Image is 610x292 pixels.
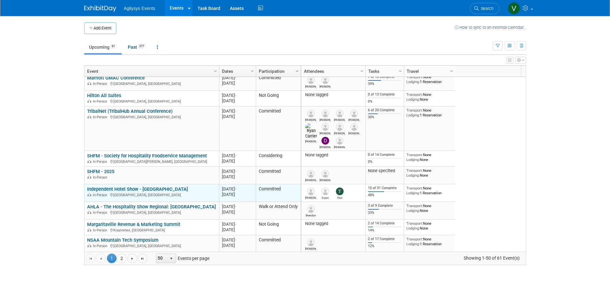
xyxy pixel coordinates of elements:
[406,204,452,213] div: None None
[249,66,256,75] a: Column Settings
[406,113,420,117] span: Lodging:
[222,204,253,209] div: [DATE]
[368,211,401,215] div: 33%
[87,81,216,86] div: [GEOGRAPHIC_DATA], [GEOGRAPHIC_DATA]
[305,84,316,88] div: Russell Carlson
[336,137,344,145] img: Merri Zibert
[406,186,452,195] div: None 1 Reservation
[222,237,253,243] div: [DATE]
[123,41,151,53] a: Past377
[305,117,316,121] div: Kevin Hibbs
[87,186,188,192] a: Independent Hotel Show - [GEOGRAPHIC_DATA]
[368,237,401,241] div: 2 of 17 Complete
[84,5,116,12] img: ExhibitDay
[307,238,315,246] img: Lindsey Fundine
[222,80,253,86] div: [DATE]
[117,254,126,263] a: 2
[107,254,117,263] span: 1
[87,175,91,179] img: In-Person Event
[406,97,420,102] span: Lodging:
[320,131,331,135] div: Robert Egan
[87,244,91,247] img: In-Person Event
[449,69,454,74] span: Column Settings
[458,254,525,263] span: Showing 1-50 of 61 Event(s)
[368,153,401,157] div: 0 of 14 Complete
[406,108,423,113] span: Transport:
[86,254,95,263] a: Go to the first page
[320,195,331,199] div: Erynn Torrenga
[222,158,253,164] div: [DATE]
[222,243,253,248] div: [DATE]
[235,187,236,191] span: -
[222,221,253,227] div: [DATE]
[294,66,301,75] a: Column Settings
[368,66,400,77] a: Tasks
[398,69,403,74] span: Column Settings
[348,117,360,121] div: John Cleverly
[256,235,301,253] td: Committed
[406,75,423,79] span: Transport:
[98,256,103,261] span: Go to the previous page
[256,167,301,184] td: Committed
[88,256,93,261] span: Go to the first page
[407,66,451,77] a: Travel
[359,69,364,74] span: Column Settings
[479,6,493,11] span: Search
[295,69,300,74] span: Column Settings
[368,204,401,208] div: 3 of 9 Complete
[222,66,252,77] a: Dates
[321,188,329,195] img: Erynn Torrenga
[334,131,345,135] div: Marty Halaburda
[87,221,180,227] a: Margaritaville Revenue & Marketing Summit
[93,244,109,248] span: In-Person
[348,131,360,135] div: Jason Strunka
[138,254,147,263] a: Go to the last page
[368,186,401,190] div: 15 of 31 Complete
[93,175,109,179] span: In-Person
[307,205,315,213] img: Brendon Mullen
[110,44,117,49] span: 61
[336,110,344,117] img: Jay Baluyot
[368,244,401,248] div: 12%
[305,139,316,143] div: Ryan Carrier
[368,193,401,197] div: 48%
[222,98,253,104] div: [DATE]
[406,92,423,97] span: Transport:
[304,221,363,226] div: None tagged
[406,221,423,226] span: Transport:
[307,170,315,178] img: Brian Miller
[368,115,401,120] div: 30%
[406,75,452,84] div: None 1 Reservation
[406,242,420,246] span: Lodging:
[222,114,253,119] div: [DATE]
[87,99,91,103] img: In-Person Event
[368,168,401,173] div: None specified
[334,195,345,199] div: Thor Hansen
[235,169,236,174] span: -
[87,204,216,210] a: AHLA - The Hospitality Show Regional: [GEOGRAPHIC_DATA]
[320,84,331,88] div: Dan Bell
[406,168,423,173] span: Transport:
[368,108,401,113] div: 6 of 20 Complete
[350,123,358,131] img: Jason Strunka
[222,227,253,232] div: [DATE]
[256,106,301,151] td: Committed
[368,82,401,86] div: 39%
[235,93,236,98] span: -
[93,99,109,104] span: In-Person
[406,168,452,178] div: None None
[321,170,329,178] img: Jim Brown
[87,243,216,248] div: [GEOGRAPHIC_DATA], [GEOGRAPHIC_DATA]
[406,153,423,157] span: Transport:
[212,66,219,75] a: Column Settings
[87,98,216,104] div: [GEOGRAPHIC_DATA], [GEOGRAPHIC_DATA]
[406,79,420,84] span: Lodging:
[307,76,315,84] img: Russell Carlson
[406,191,420,195] span: Lodging:
[93,228,109,232] span: In-Person
[87,108,173,114] a: TribalNet (TribalHub Annual Conference)
[350,110,358,117] img: John Cleverly
[304,153,363,158] div: None tagged
[96,254,106,263] a: Go to the previous page
[235,109,236,113] span: -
